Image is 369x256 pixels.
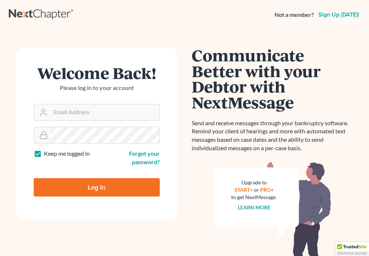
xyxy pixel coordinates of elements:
[192,47,353,110] h1: Communicate Better with your Debtor with NextMessage
[192,119,353,152] p: Send and receive messages through your bankruptcy software. Remind your client of hearings and mo...
[34,178,160,196] input: Log In
[34,65,160,81] h1: Welcome Back!
[34,84,160,92] p: Please log in to your account
[232,194,277,201] div: to get NextMessage.
[44,149,90,158] label: Keep me logged in
[232,179,277,186] div: Upgrade to
[235,187,253,193] a: START+
[335,242,369,256] div: TrustedSite Certified
[317,12,361,18] a: Sign up [DATE]!
[254,187,259,193] span: or
[129,150,160,165] a: Forgot your password?
[274,11,314,19] strong: Not a member?
[51,104,159,120] input: Email Address
[238,204,270,210] a: Learn more
[260,187,274,193] a: PRO+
